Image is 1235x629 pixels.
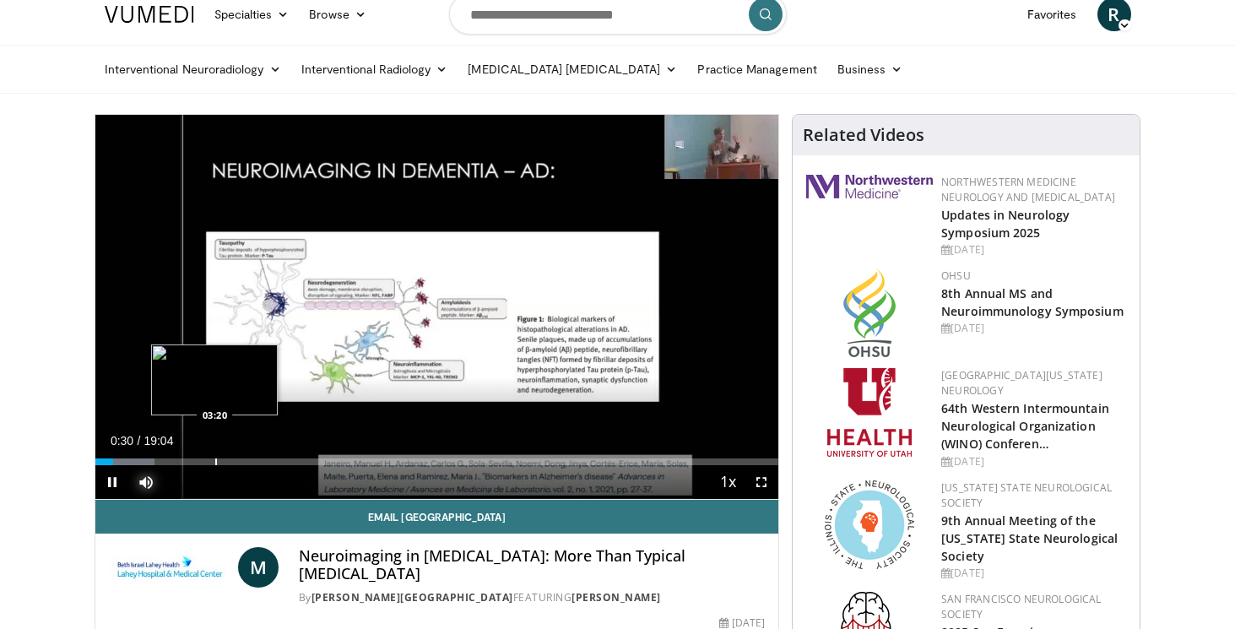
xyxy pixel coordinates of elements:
[111,434,133,447] span: 0:30
[291,52,458,86] a: Interventional Radiology
[843,268,896,357] img: da959c7f-65a6-4fcf-a939-c8c702e0a770.png.150x105_q85_autocrop_double_scale_upscale_version-0.2.png
[825,480,914,569] img: 71a8b48c-8850-4916-bbdd-e2f3ccf11ef9.png.150x105_q85_autocrop_double_scale_upscale_version-0.2.png
[571,590,661,605] a: [PERSON_NAME]
[745,465,778,499] button: Fullscreen
[941,566,1126,581] div: [DATE]
[95,500,779,534] a: Email [GEOGRAPHIC_DATA]
[941,512,1118,564] a: 9th Annual Meeting of the [US_STATE] State Neurological Society
[144,434,173,447] span: 19:04
[95,52,291,86] a: Interventional Neuroradiology
[941,454,1126,469] div: [DATE]
[803,125,924,145] h4: Related Videos
[941,400,1109,452] a: 64th Western Intermountain Neurological Organization (WINO) Conferen…
[941,592,1101,621] a: San Francisco Neurological Society
[827,368,912,457] img: f6362829-b0a3-407d-a044-59546adfd345.png.150x105_q85_autocrop_double_scale_upscale_version-0.2.png
[458,52,687,86] a: [MEDICAL_DATA] [MEDICAL_DATA]
[941,321,1126,336] div: [DATE]
[129,465,163,499] button: Mute
[151,344,278,415] img: image.jpeg
[299,547,765,583] h4: Neuroimaging in [MEDICAL_DATA]: More Than Typical [MEDICAL_DATA]
[941,242,1126,258] div: [DATE]
[95,465,129,499] button: Pause
[827,52,913,86] a: Business
[711,465,745,499] button: Playback Rate
[138,434,141,447] span: /
[95,458,779,465] div: Progress Bar
[941,285,1124,319] a: 8th Annual MS and Neuroimmunology Symposium
[941,175,1115,204] a: Northwestern Medicine Neurology and [MEDICAL_DATA]
[941,368,1102,398] a: [GEOGRAPHIC_DATA][US_STATE] Neurology
[806,175,933,198] img: 2a462fb6-9365-492a-ac79-3166a6f924d8.png.150x105_q85_autocrop_double_scale_upscale_version-0.2.jpg
[238,547,279,588] a: M
[95,115,779,500] video-js: Video Player
[311,590,513,605] a: [PERSON_NAME][GEOGRAPHIC_DATA]
[941,268,971,283] a: OHSU
[105,6,194,23] img: VuMedi Logo
[687,52,826,86] a: Practice Management
[941,480,1112,510] a: [US_STATE] State Neurological Society
[941,207,1070,241] a: Updates in Neurology Symposium 2025
[299,590,765,605] div: By FEATURING
[109,547,231,588] img: Lahey Hospital & Medical Center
